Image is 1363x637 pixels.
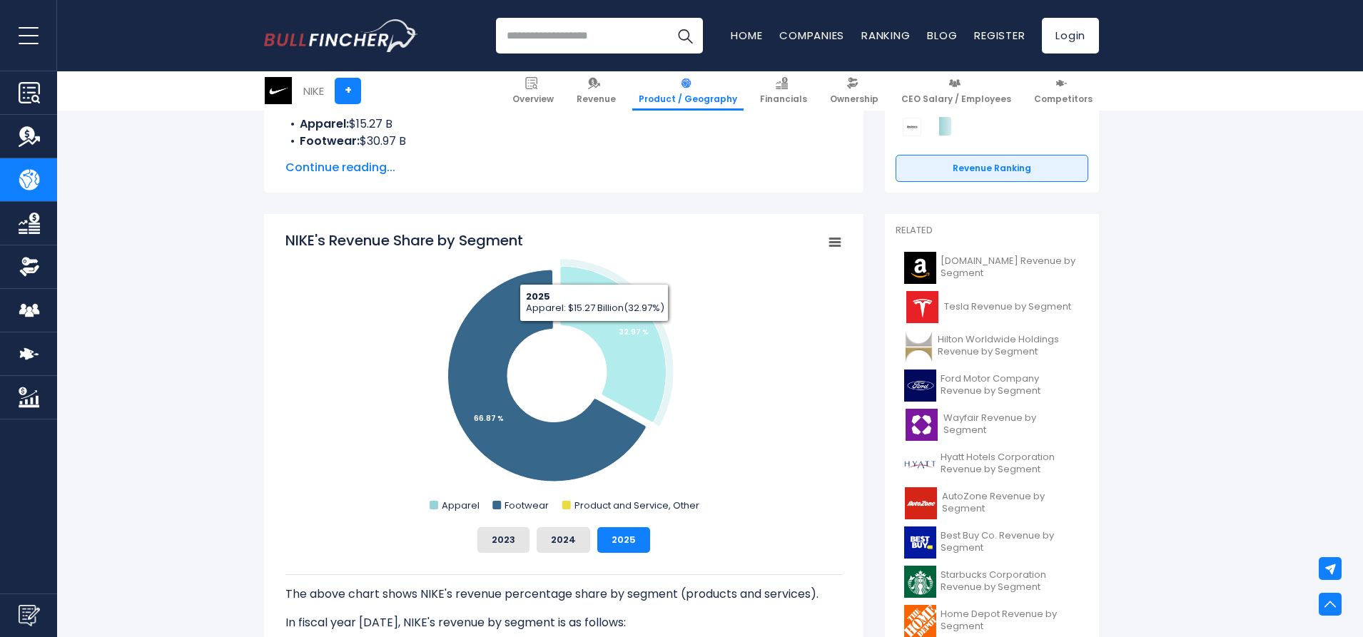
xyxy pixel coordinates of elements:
[896,523,1088,562] a: Best Buy Co. Revenue by Segment
[597,527,650,553] button: 2025
[19,256,40,277] img: Ownership
[632,71,744,111] a: Product / Geography
[941,452,1080,476] span: Hyatt Hotels Corporation Revenue by Segment
[941,569,1080,593] span: Starbucks Corporation Revenue by Segment
[938,334,1080,358] span: Hilton Worldwide Holdings Revenue by Segment
[300,116,349,132] b: Apparel:
[904,605,936,637] img: HD logo
[574,499,699,512] text: Product and Service, Other
[264,19,417,52] a: Go to homepage
[824,71,885,111] a: Ownership
[896,366,1088,405] a: Ford Motor Company Revenue by Segment
[941,373,1080,397] span: Ford Motor Company Revenue by Segment
[667,18,703,53] button: Search
[639,93,737,105] span: Product / Geography
[904,487,938,519] img: AZO logo
[904,566,936,598] img: SBUX logo
[731,28,762,43] a: Home
[1028,71,1099,111] a: Competitors
[285,614,842,631] p: In fiscal year [DATE], NIKE's revenue by segment is as follows:
[904,291,940,323] img: TSLA logo
[264,19,418,52] img: Bullfincher logo
[904,448,936,480] img: H logo
[300,133,360,149] b: Footwear:
[779,28,844,43] a: Companies
[896,287,1088,327] a: Tesla Revenue by Segment
[619,327,649,337] tspan: 32.97 %
[896,225,1088,237] p: Related
[754,71,814,111] a: Financials
[285,159,842,176] span: Continue reading...
[941,530,1080,554] span: Best Buy Co. Revenue by Segment
[903,118,921,136] img: Deckers Outdoor Corporation competitors logo
[537,527,590,553] button: 2024
[477,527,530,553] button: 2023
[506,71,560,111] a: Overview
[512,93,554,105] span: Overview
[895,71,1018,111] a: CEO Salary / Employees
[904,370,936,402] img: F logo
[941,255,1080,280] span: [DOMAIN_NAME] Revenue by Segment
[896,248,1088,287] a: [DOMAIN_NAME] Revenue by Segment
[944,301,1071,313] span: Tesla Revenue by Segment
[577,93,616,105] span: Revenue
[303,83,324,99] div: NIKE
[335,78,361,104] a: +
[1042,18,1099,53] a: Login
[1034,93,1093,105] span: Competitors
[904,252,936,284] img: AMZN logo
[285,230,842,516] svg: NIKE's Revenue Share by Segment
[442,499,480,512] text: Apparel
[943,412,1080,437] span: Wayfair Revenue by Segment
[896,155,1088,182] a: Revenue Ranking
[896,327,1088,366] a: Hilton Worldwide Holdings Revenue by Segment
[474,413,504,424] tspan: 66.87 %
[570,71,622,111] a: Revenue
[896,484,1088,523] a: AutoZone Revenue by Segment
[830,93,878,105] span: Ownership
[285,230,523,250] tspan: NIKE's Revenue Share by Segment
[942,491,1080,515] span: AutoZone Revenue by Segment
[904,330,933,362] img: HLT logo
[941,608,1080,633] span: Home Depot Revenue by Segment
[974,28,1025,43] a: Register
[901,93,1011,105] span: CEO Salary / Employees
[927,28,957,43] a: Blog
[896,444,1088,484] a: Hyatt Hotels Corporation Revenue by Segment
[505,499,549,512] text: Footwear
[861,28,910,43] a: Ranking
[285,133,842,150] li: $30.97 B
[285,586,842,603] p: The above chart shows NIKE's revenue percentage share by segment (products and services).
[904,409,939,441] img: W logo
[285,116,842,133] li: $15.27 B
[265,77,292,104] img: NKE logo
[896,562,1088,601] a: Starbucks Corporation Revenue by Segment
[896,405,1088,444] a: Wayfair Revenue by Segment
[549,285,572,296] tspan: 0.16 %
[760,93,807,105] span: Financials
[904,526,936,559] img: BBY logo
